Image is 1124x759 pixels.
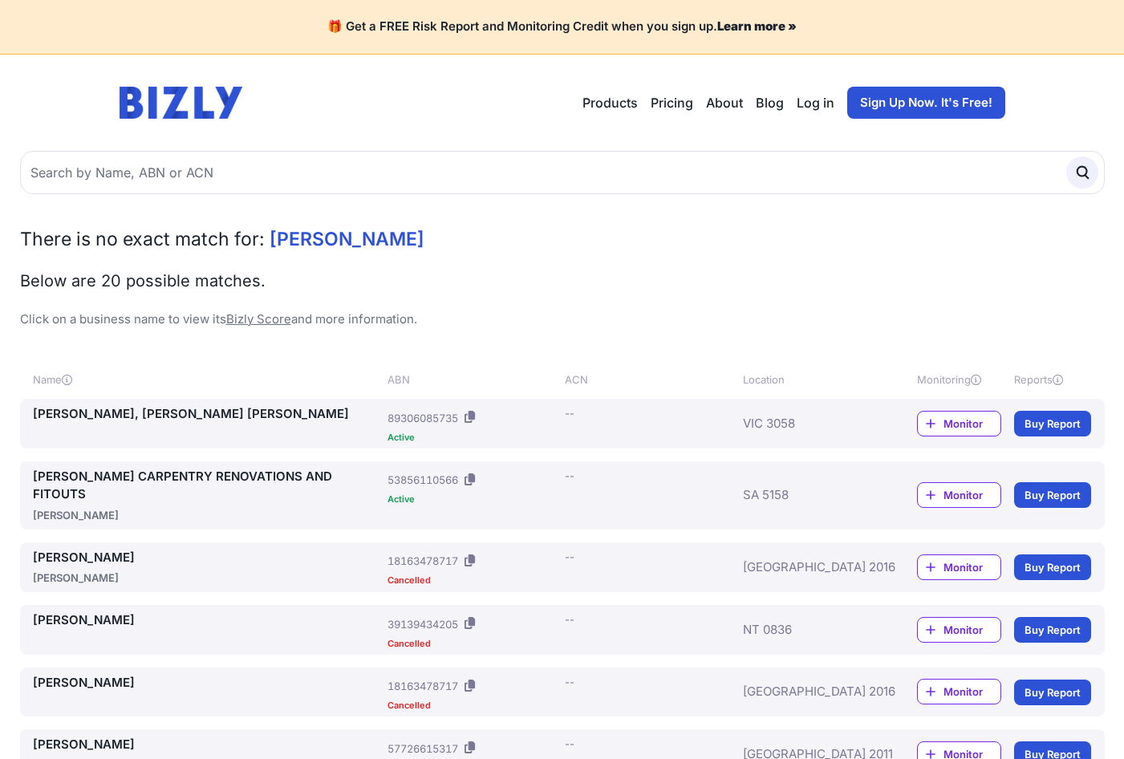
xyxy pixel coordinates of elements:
[19,19,1105,34] h4: 🎁 Get a FREE Risk Report and Monitoring Credit when you sign up.
[20,228,265,250] span: There is no exact match for:
[1014,482,1091,508] a: Buy Report
[565,736,574,752] div: --
[1014,680,1091,705] a: Buy Report
[743,468,870,523] div: SA 5158
[943,487,1000,503] span: Monitor
[797,93,834,112] a: Log in
[756,93,784,112] a: Blog
[917,617,1001,643] a: Monitor
[917,371,1001,388] div: Monitoring
[917,411,1001,436] a: Monitor
[565,674,574,690] div: --
[33,371,382,388] div: Name
[717,18,797,34] a: Learn more »
[1014,411,1091,436] a: Buy Report
[270,228,424,250] span: [PERSON_NAME]
[33,611,382,630] a: [PERSON_NAME]
[943,684,1000,700] span: Monitor
[651,93,693,112] a: Pricing
[388,701,558,710] div: Cancelled
[20,310,1105,329] p: Click on a business name to view its and more information.
[565,371,736,388] div: ACN
[743,674,870,711] div: [GEOGRAPHIC_DATA] 2016
[33,405,382,424] a: [PERSON_NAME], [PERSON_NAME] [PERSON_NAME]
[917,679,1001,704] a: Monitor
[388,433,558,442] div: Active
[33,570,382,586] div: [PERSON_NAME]
[743,371,870,388] div: Location
[226,311,291,327] a: Bizly Score
[388,472,458,488] div: 53856110566
[20,151,1105,194] input: Search by Name, ABN or ACN
[388,495,558,504] div: Active
[565,611,574,627] div: --
[388,410,458,426] div: 89306085735
[582,93,638,112] button: Products
[33,549,382,567] a: [PERSON_NAME]
[33,736,382,754] a: [PERSON_NAME]
[388,741,458,757] div: 57726615317
[943,559,1000,575] span: Monitor
[1014,554,1091,580] a: Buy Report
[565,468,574,484] div: --
[1014,617,1091,643] a: Buy Report
[847,87,1005,119] a: Sign Up Now. It's Free!
[33,507,382,523] div: [PERSON_NAME]
[388,639,558,648] div: Cancelled
[388,678,458,694] div: 18163478717
[743,611,870,648] div: NT 0836
[388,576,558,585] div: Cancelled
[565,549,574,565] div: --
[388,553,458,569] div: 18163478717
[943,622,1000,638] span: Monitor
[743,549,870,586] div: [GEOGRAPHIC_DATA] 2016
[565,405,574,421] div: --
[917,482,1001,508] a: Monitor
[388,371,558,388] div: ABN
[388,616,458,632] div: 39139434205
[743,405,870,442] div: VIC 3058
[20,271,266,290] span: Below are 20 possible matches.
[917,554,1001,580] a: Monitor
[33,674,382,692] a: [PERSON_NAME]
[943,416,1000,432] span: Monitor
[1014,371,1091,388] div: Reports
[706,93,743,112] a: About
[33,468,382,504] a: [PERSON_NAME] CARPENTRY RENOVATIONS AND FITOUTS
